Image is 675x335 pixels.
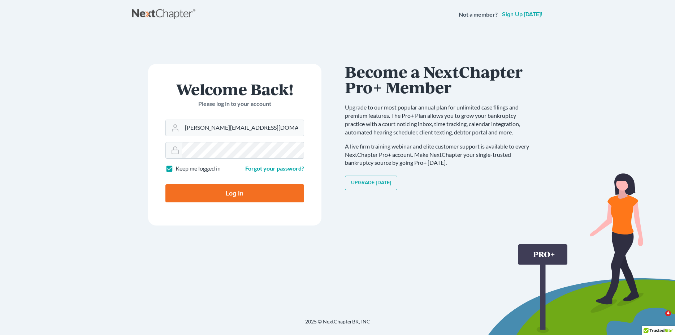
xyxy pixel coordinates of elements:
[345,64,536,95] h1: Become a NextChapter Pro+ Member
[132,318,544,331] div: 2025 © NextChapterBK, INC
[345,142,536,167] p: A live firm training webinar and elite customer support is available to every NextChapter Pro+ ac...
[182,120,304,136] input: Email Address
[165,81,304,97] h1: Welcome Back!
[345,176,397,190] a: Upgrade [DATE]
[650,310,668,328] iframe: Intercom live chat
[245,165,304,172] a: Forgot your password?
[345,103,536,136] p: Upgrade to our most popular annual plan for unlimited case filings and premium features. The Pro+...
[176,164,221,173] label: Keep me logged in
[459,10,498,19] strong: Not a member?
[165,100,304,108] p: Please log in to your account
[165,184,304,202] input: Log In
[501,12,544,17] a: Sign up [DATE]!
[665,310,671,316] span: 4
